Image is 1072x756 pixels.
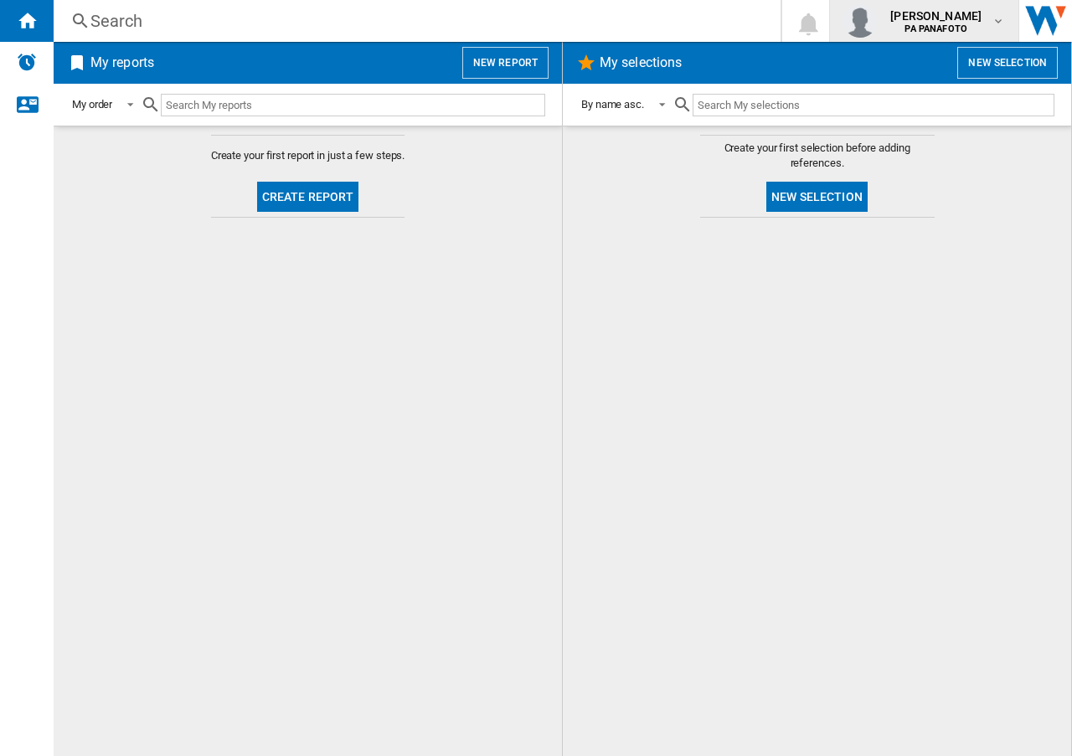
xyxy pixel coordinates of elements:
[211,148,405,163] span: Create your first report in just a few steps.
[17,52,37,72] img: alerts-logo.svg
[257,182,359,212] button: Create report
[596,47,685,79] h2: My selections
[957,47,1058,79] button: New selection
[693,94,1054,116] input: Search My selections
[843,4,877,38] img: profile.jpg
[87,47,157,79] h2: My reports
[904,23,967,34] b: PA PANAFOTO
[161,94,545,116] input: Search My reports
[72,98,112,111] div: My order
[462,47,549,79] button: New report
[766,182,868,212] button: New selection
[700,141,935,171] span: Create your first selection before adding references.
[90,9,737,33] div: Search
[581,98,644,111] div: By name asc.
[890,8,982,24] span: [PERSON_NAME]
